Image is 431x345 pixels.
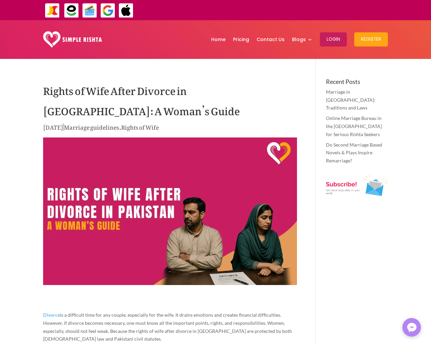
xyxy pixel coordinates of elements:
[119,3,134,18] img: ApplePay-icon
[64,3,79,18] img: EasyPaisa-icon
[354,22,388,57] a: Register
[43,79,297,122] h1: Rights of Wife After Divorce in [GEOGRAPHIC_DATA]: A Woman’s Guide
[326,142,382,164] a: Do Second Marriage Based Novels & Plays Inspire Remarriage?
[45,3,60,18] img: JazzCash-icon
[326,89,375,111] a: Marriage in [GEOGRAPHIC_DATA]: Traditions and Laws
[121,119,159,133] a: Rights of Wife
[233,22,249,57] a: Pricing
[326,79,388,88] h4: Recent Posts
[326,115,382,137] a: Online Marriage Bureau in the [GEOGRAPHIC_DATA] for Serious Rishta Seekers
[64,119,119,133] a: Marriage guidelines
[43,312,60,318] a: Divorce
[320,22,347,57] a: Login
[354,32,388,46] button: Register
[43,119,63,133] span: [DATE]
[82,3,97,18] img: Credit Cards
[43,312,292,342] span: is a difficult time for any couple, especially for the wife. It drains emotions and creates finan...
[405,321,419,334] img: Messenger
[43,122,297,135] p: | ,
[292,22,312,57] a: Blogs
[100,3,115,18] img: GooglePay-icon
[43,137,297,285] img: Rights of Wife After Divorce in Pakistan
[211,22,226,57] a: Home
[257,22,285,57] a: Contact Us
[320,32,347,46] button: Login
